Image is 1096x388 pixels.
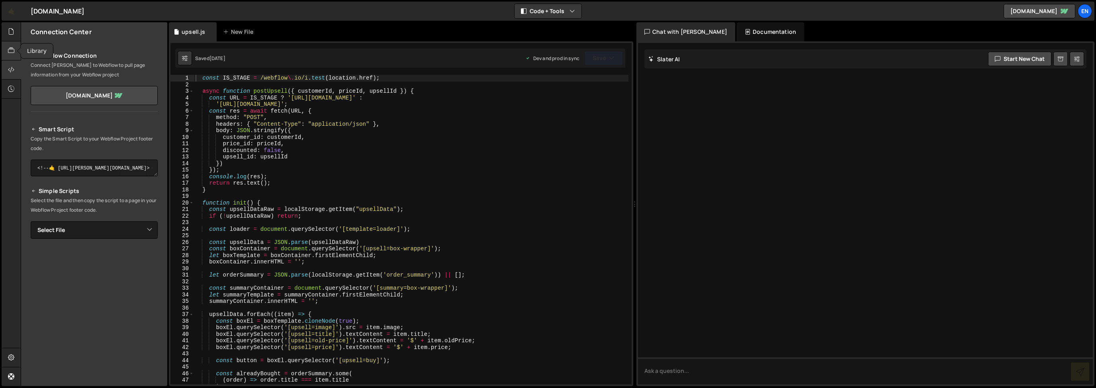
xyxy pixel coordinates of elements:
div: 31 [170,272,194,279]
button: Start new chat [988,52,1051,66]
div: 8 [170,121,194,128]
div: New File [223,28,256,36]
div: 19 [170,193,194,200]
div: 28 [170,252,194,259]
div: Chat with [PERSON_NAME] [636,22,735,41]
div: 6 [170,108,194,115]
a: [DOMAIN_NAME] [31,86,158,105]
div: 14 [170,160,194,167]
div: 1 [170,75,194,82]
div: 32 [170,279,194,285]
div: 42 [170,344,194,351]
div: 44 [170,357,194,364]
button: Save [584,51,623,65]
a: 🤙 [2,2,21,21]
div: 27 [170,246,194,252]
div: [DOMAIN_NAME] [31,6,84,16]
div: 47 [170,377,194,384]
p: Copy the Smart Script to your Webflow Project footer code. [31,134,158,153]
div: 24 [170,226,194,233]
div: 45 [170,364,194,370]
div: 26 [170,239,194,246]
h2: Smart Script [31,125,158,134]
div: 4 [170,95,194,101]
a: En [1078,4,1092,18]
div: 37 [170,311,194,318]
p: Select the file and then copy the script to a page in your Webflow Project footer code. [31,196,158,215]
div: 10 [170,134,194,141]
div: [DATE] [209,55,225,62]
div: 16 [170,174,194,180]
div: 29 [170,259,194,265]
button: Code + Tools [515,4,581,18]
div: 22 [170,213,194,220]
h2: Connection Center [31,27,92,36]
div: Documentation [737,22,804,41]
div: 12 [170,147,194,154]
div: 11 [170,140,194,147]
div: 7 [170,114,194,121]
div: 9 [170,127,194,134]
div: 20 [170,200,194,207]
div: 21 [170,206,194,213]
div: upsell.js [182,28,205,36]
div: 35 [170,298,194,305]
div: 46 [170,370,194,377]
h2: Slater AI [648,55,680,63]
div: 36 [170,305,194,312]
div: 2 [170,82,194,88]
div: Button group with nested dropdown [120,160,158,176]
h2: Simple Scripts [31,186,158,196]
div: 40 [170,331,194,338]
div: Dev and prod in sync [525,55,579,62]
div: 18 [170,187,194,193]
div: 13 [170,154,194,160]
button: Copy [120,160,147,176]
div: 41 [170,337,194,344]
div: Saved [195,55,225,62]
h2: Webflow Connection [31,51,158,60]
div: 3 [170,88,194,95]
div: 25 [170,232,194,239]
div: 39 [170,324,194,331]
div: 34 [170,292,194,298]
div: 30 [170,265,194,272]
div: 38 [170,318,194,325]
iframe: YouTube video player [31,252,159,324]
div: 33 [170,285,194,292]
div: 23 [170,219,194,226]
div: 15 [170,167,194,174]
p: Connect [PERSON_NAME] to Webflow to pull page information from your Webflow project [31,60,158,80]
div: 17 [170,180,194,187]
div: 43 [170,351,194,357]
div: Library [21,44,53,58]
div: 5 [170,101,194,108]
textarea: <!--🤙 [URL][PERSON_NAME][DOMAIN_NAME]> <script>document.addEventListener("DOMContentLoaded", func... [31,160,158,176]
a: [DOMAIN_NAME] [1004,4,1075,18]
